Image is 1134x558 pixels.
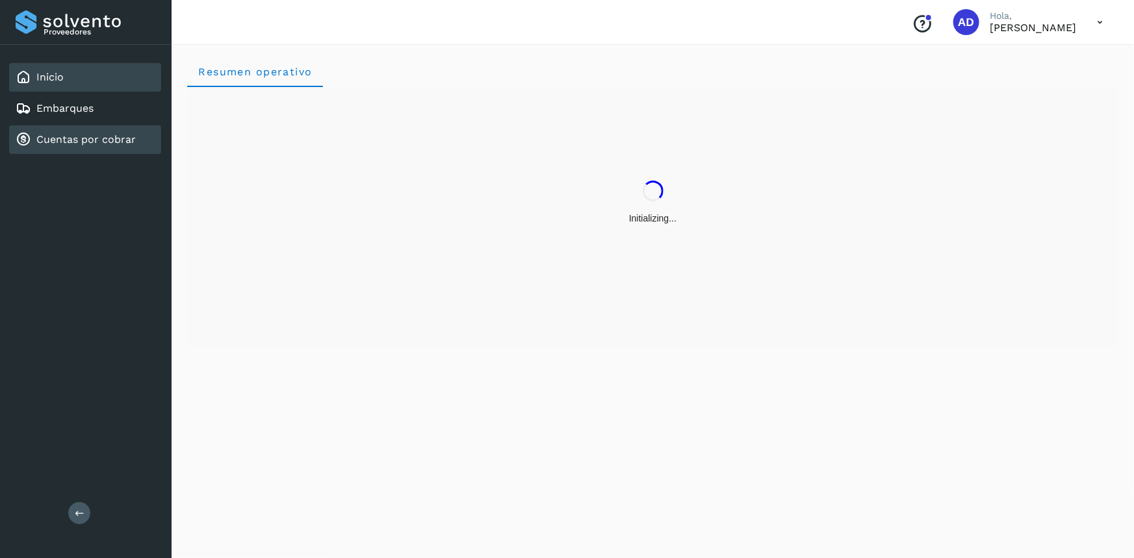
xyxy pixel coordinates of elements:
a: Embarques [36,102,94,114]
span: Resumen operativo [198,66,313,78]
p: ALMA DELIA CASTAÑEDA MERCADO [990,21,1076,34]
div: Inicio [9,63,161,92]
p: Hola, [990,10,1076,21]
div: Embarques [9,94,161,123]
a: Cuentas por cobrar [36,133,136,146]
div: Cuentas por cobrar [9,125,161,154]
p: Proveedores [44,27,156,36]
a: Inicio [36,71,64,83]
